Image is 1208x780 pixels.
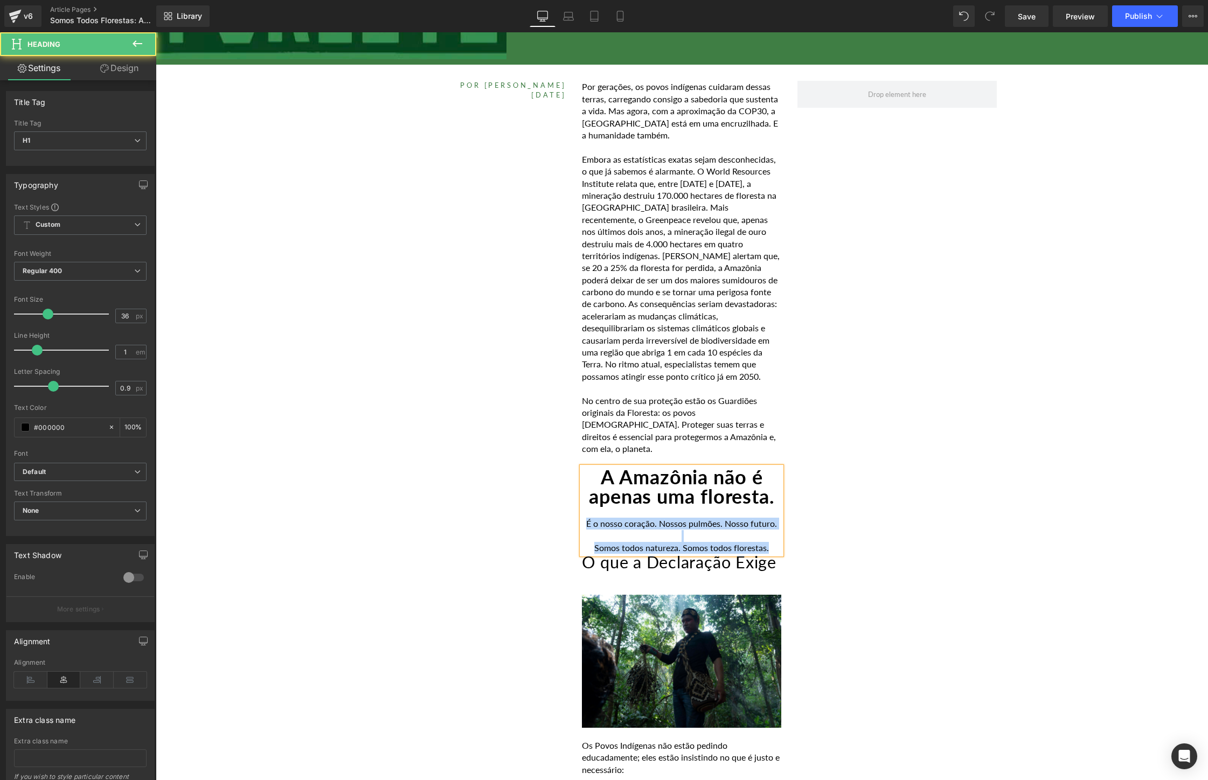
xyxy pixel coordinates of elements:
div: Font Size [14,296,147,303]
div: Enable [14,573,113,584]
span: px [136,385,145,392]
div: Somos todos natureza. Somos todos florestas. [426,510,626,521]
i: Default [23,468,46,477]
div: Font Weight [14,250,147,257]
div: Extra class name [14,709,75,725]
a: Preview [1053,5,1108,27]
div: Line Height [14,332,147,339]
p: More settings [57,604,100,614]
div: % [120,418,146,437]
b: None [23,506,39,514]
span: px [136,312,145,319]
b: H1 [23,136,30,144]
div: Font [14,450,147,457]
span: Library [177,11,202,21]
p: No centro de sua proteção estão os Guardiões originais da Floresta: os povos [DEMOGRAPHIC_DATA]. ... [426,363,626,423]
span: Publish [1125,12,1152,20]
a: Tablet [581,5,607,27]
a: Design [80,56,158,80]
div: Extra class name [14,737,147,745]
div: Text Styles [14,203,147,211]
div: É o nosso coração. Nossos pulmões. Nosso futuro. [426,485,626,497]
div: Text Transform [14,490,147,497]
button: More [1182,5,1204,27]
input: Color [34,421,103,433]
div: Text Shadow [14,545,61,560]
div: Title Tag [14,92,46,107]
button: Undo [953,5,975,27]
a: New Library [156,5,210,27]
div: Typography [14,175,58,190]
div: Title Tag [14,120,147,127]
div: Text Color [14,404,147,412]
b: Regular 400 [23,267,63,275]
span: em [136,349,145,356]
b: Custom [36,220,60,229]
a: Laptop [556,5,581,27]
a: Desktop [530,5,556,27]
a: v6 [4,5,41,27]
div: Open Intercom Messenger [1171,743,1197,769]
span: Somos Todos Florestas: Ao Lado da Amazônia e de Suas Comunidades [50,16,154,25]
span: Preview [1066,11,1095,22]
div: Letter Spacing [14,368,147,375]
span: Save [1018,11,1036,22]
button: Publish [1112,5,1178,27]
h5: [DATE] [211,58,411,68]
div: v6 [22,9,35,23]
p: Os Povos Indígenas não estão pedindo educadamente; eles estão insistindo no que é justo e necessá... [426,707,626,743]
h1: A Amazônia não é apenas uma floresta. [426,435,626,473]
div: Alignment [14,659,147,666]
button: More settings [6,596,154,622]
h5: POR [PERSON_NAME] [211,48,411,58]
div: Alignment [14,631,51,646]
a: Mobile [607,5,633,27]
p: Por gerações, os povos indígenas cuidaram dessas terras, carregando consigo a sabedoria que suste... [426,48,626,109]
span: Heading [27,40,60,48]
a: Article Pages [50,5,174,14]
h2: O que a Declaração Exige [426,522,626,539]
button: Redo [979,5,1001,27]
p: Embora as estatísticas exatas sejam desconhecidas, o que já sabemos é alarmante. O World Resource... [426,121,626,350]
